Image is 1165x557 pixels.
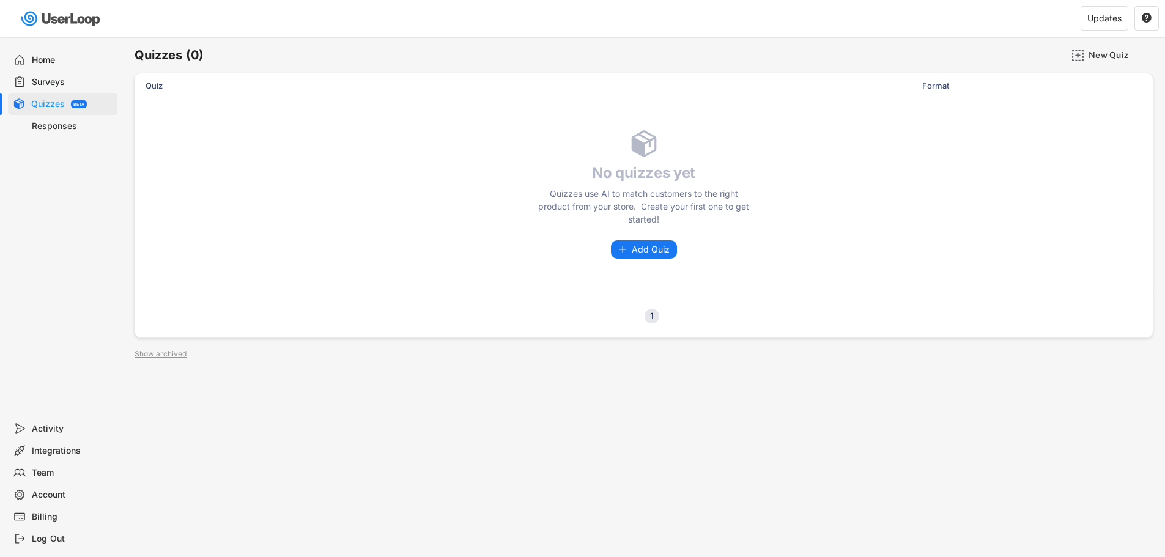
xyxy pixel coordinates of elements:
[922,80,1045,91] div: Format
[1071,49,1084,62] img: AddMajor.svg
[1141,13,1152,24] button: 
[534,164,754,182] h4: No quizzes yet
[32,533,113,545] div: Log Out
[18,6,105,31] img: userloop-logo-01.svg
[32,445,113,457] div: Integrations
[135,47,204,64] h6: Quizzes (0)
[1087,14,1122,23] div: Updates
[31,98,65,110] div: Quizzes
[632,245,670,254] span: Add Quiz
[1089,50,1150,61] div: New Quiz
[32,54,113,66] div: Home
[32,511,113,523] div: Billing
[32,489,113,501] div: Account
[645,312,659,320] div: 1
[534,187,754,226] div: Quizzes use AI to match customers to the right product from your store. Create your first one to ...
[611,240,677,259] button: Add Quiz
[146,80,915,91] div: Quiz
[73,102,84,106] div: BETA
[32,467,113,479] div: Team
[1142,12,1152,23] text: 
[32,120,113,132] div: Responses
[135,350,187,358] div: Show archived
[32,423,113,435] div: Activity
[32,76,113,88] div: Surveys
